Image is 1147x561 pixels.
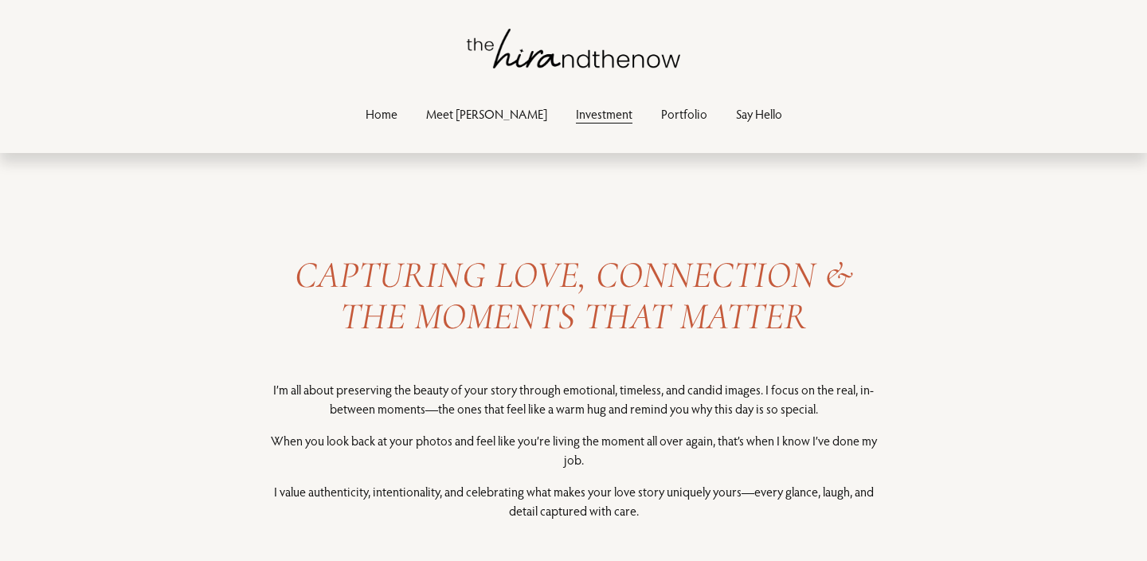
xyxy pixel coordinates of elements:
p: I value authenticity, intentionality, and celebrating what makes your love story uniquely yours—e... [268,482,879,520]
em: CAPTURING LOVE, CONNECTION & THE MOMENTS THAT MATTER [295,252,861,339]
img: thehirandthenow [467,29,680,69]
a: Investment [576,103,632,124]
p: I’m all about preserving the beauty of your story through emotional, timeless, and candid images.... [268,380,879,418]
p: When you look back at your photos and feel like you’re living the moment all over again, that’s w... [268,431,879,469]
a: Meet [PERSON_NAME] [426,103,547,124]
a: Say Hello [736,103,782,124]
a: Home [366,103,397,124]
a: Portfolio [661,103,707,124]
